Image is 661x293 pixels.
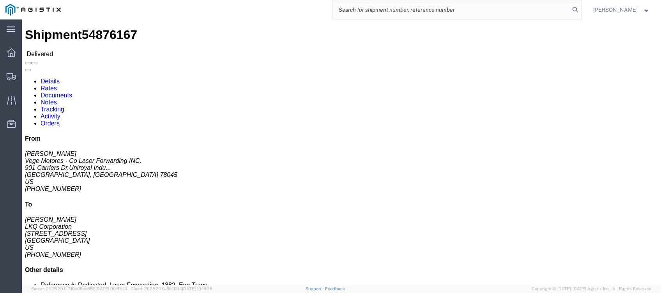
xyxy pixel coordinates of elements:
[593,5,650,14] button: [PERSON_NAME]
[593,5,638,14] span: Jorge Hinojosa
[22,19,661,285] iframe: FS Legacy Container
[306,286,325,291] a: Support
[325,286,345,291] a: Feedback
[532,286,652,292] span: Copyright © [DATE]-[DATE] Agistix Inc., All Rights Reserved
[31,286,127,291] span: Server: 2025.20.0-710e05ee653
[131,286,212,291] span: Client: 2025.20.0-8b113f4
[333,0,570,19] input: Search for shipment number, reference number
[95,286,127,291] span: [DATE] 09:51:04
[182,286,212,291] span: [DATE] 10:16:38
[5,4,61,16] img: logo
